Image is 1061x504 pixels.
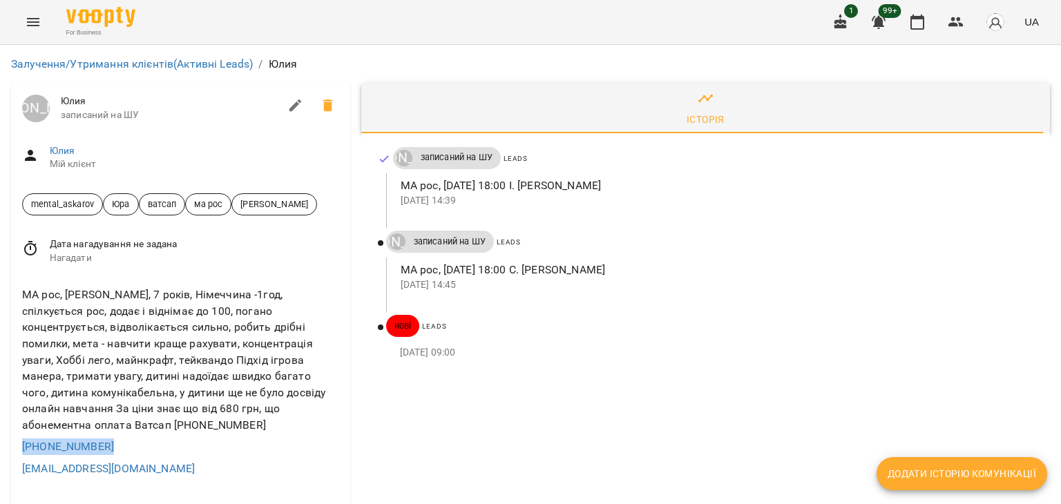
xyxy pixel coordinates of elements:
p: Юлия [269,56,298,72]
span: нові [386,320,420,332]
span: записаний на ШУ [412,151,501,164]
span: Leads [504,155,528,162]
div: Юрій Тимочко [389,233,405,250]
img: avatar_s.png [986,12,1005,32]
div: Юрій Тимочко [396,150,412,166]
span: Leads [422,322,446,330]
a: [PERSON_NAME] [393,150,412,166]
span: Мій клієнт [50,157,339,171]
span: Дата нагадування не задана [50,238,339,251]
a: Юлия [50,145,75,156]
span: Leads [497,238,521,246]
p: [DATE] 09:00 [400,346,1028,360]
div: Юрій Тимочко [22,95,50,122]
span: Юлия [61,95,279,108]
span: ватсап [140,197,185,211]
span: [PERSON_NAME] [232,197,316,211]
button: Menu [17,6,50,39]
p: [DATE] 14:39 [401,194,1028,208]
span: записаний на ШУ [405,235,494,248]
p: МА рос, [DATE] 18:00 І. [PERSON_NAME] [401,177,1028,194]
a: [PERSON_NAME] [22,95,50,122]
p: МА рос, [DATE] 18:00 С. [PERSON_NAME] [401,262,1028,278]
a: [PHONE_NUMBER] [22,440,114,453]
span: ма рос [186,197,231,211]
button: Додати історію комунікації [877,457,1047,490]
span: Додати історію комунікації [888,465,1036,482]
a: Залучення/Утримання клієнтів(Активні Leads) [11,57,253,70]
button: UA [1019,9,1044,35]
span: UA [1024,14,1039,29]
span: записаний на ШУ [61,108,279,122]
a: [EMAIL_ADDRESS][DOMAIN_NAME] [22,462,195,475]
span: 99+ [879,4,901,18]
span: Юра [104,197,137,211]
span: For Business [66,28,135,37]
nav: breadcrumb [11,56,1050,72]
div: Історія [687,111,725,128]
span: Нагадати [50,251,339,265]
span: mental_askarov [23,197,102,211]
img: Voopty Logo [66,7,135,27]
a: [PERSON_NAME] [386,233,405,250]
p: [DATE] 14:45 [401,278,1028,292]
li: / [258,56,262,72]
div: МА рос, [PERSON_NAME], 7 років, Німеччина -1год, спілкується рос, додає і віднімає до 100, погано... [19,284,342,436]
span: 1 [844,4,858,18]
